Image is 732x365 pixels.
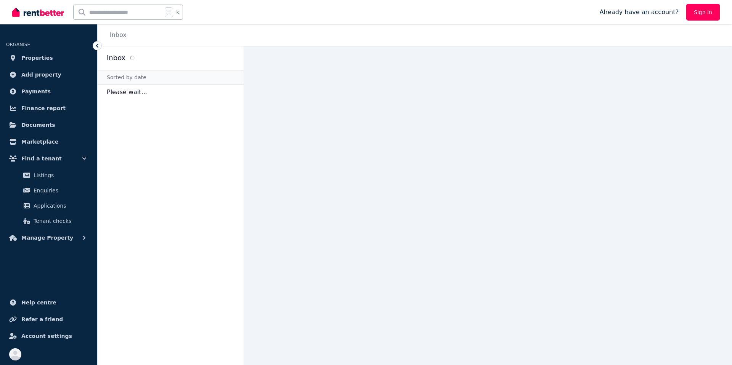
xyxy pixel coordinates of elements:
[9,213,88,229] a: Tenant checks
[34,171,85,180] span: Listings
[21,154,62,163] span: Find a tenant
[599,8,679,17] span: Already have an account?
[34,201,85,210] span: Applications
[176,9,179,15] span: k
[107,53,125,63] h2: Inbox
[6,151,91,166] button: Find a tenant
[21,53,53,62] span: Properties
[9,198,88,213] a: Applications
[686,4,720,21] a: Sign In
[6,312,91,327] a: Refer a friend
[6,295,91,310] a: Help centre
[6,134,91,149] a: Marketplace
[21,70,61,79] span: Add property
[9,168,88,183] a: Listings
[6,230,91,245] button: Manage Property
[12,6,64,18] img: RentBetter
[9,183,88,198] a: Enquiries
[6,117,91,133] a: Documents
[21,120,55,130] span: Documents
[21,104,66,113] span: Finance report
[6,50,91,66] a: Properties
[6,101,91,116] a: Finance report
[6,67,91,82] a: Add property
[34,186,85,195] span: Enquiries
[6,42,30,47] span: ORGANISE
[21,87,51,96] span: Payments
[98,70,244,85] div: Sorted by date
[98,85,244,100] p: Please wait...
[34,216,85,226] span: Tenant checks
[21,331,72,341] span: Account settings
[21,298,56,307] span: Help centre
[98,24,136,46] nav: Breadcrumb
[21,315,63,324] span: Refer a friend
[110,31,127,38] a: Inbox
[6,84,91,99] a: Payments
[21,137,58,146] span: Marketplace
[6,328,91,344] a: Account settings
[21,233,73,242] span: Manage Property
